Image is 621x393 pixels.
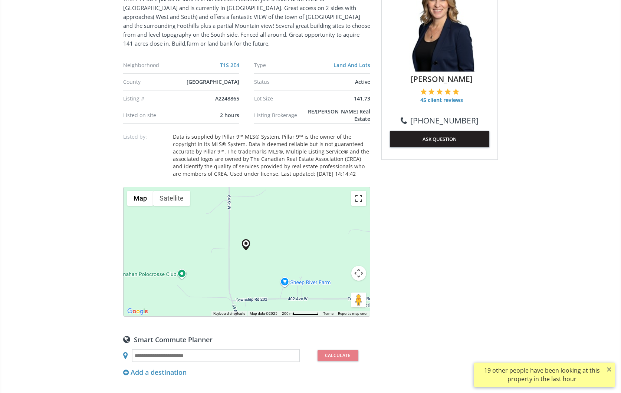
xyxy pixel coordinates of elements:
[254,63,316,68] div: Type
[123,113,185,118] div: Listed on site
[123,335,370,343] div: Smart Commute Planner
[390,131,489,147] button: ASK QUESTION
[254,113,305,118] div: Listing Brokerage
[153,191,190,206] button: Show satellite imagery
[220,112,239,119] span: 2 hours
[254,96,316,101] div: Lot Size
[420,88,427,95] img: 1 of 5 stars
[351,293,366,307] button: Drag Pegman onto the map to open Street View
[280,311,321,316] button: Map Scale: 200 m per 66 pixels
[401,115,479,126] a: [PHONE_NUMBER]
[354,95,370,102] span: 141.73
[323,311,333,316] a: Terms
[394,73,489,85] span: [PERSON_NAME]
[123,63,185,68] div: Neighborhood
[125,307,150,316] img: Google
[250,311,277,316] span: Map data ©2025
[213,311,245,316] button: Keyboard shortcuts
[123,133,168,141] p: Listed by:
[215,95,239,102] span: A2248865
[173,133,370,178] div: Data is supplied by Pillar 9™ MLS® System. Pillar 9™ is the owner of the copyright in its MLS® Sy...
[282,311,293,316] span: 200 m
[351,191,366,206] button: Toggle fullscreen view
[420,96,463,104] span: 45 client reviews
[338,311,368,316] a: Report a map error
[123,368,187,377] div: Add a destination
[478,366,606,383] div: 19 other people have been looking at this property in the last hour
[444,88,451,95] img: 4 of 5 stars
[351,266,366,281] button: Map camera controls
[125,307,150,316] a: Open this area in Google Maps (opens a new window)
[123,96,185,101] div: Listing #
[333,62,370,69] a: Land And Lots
[603,363,615,376] button: ×
[308,108,370,122] span: RE/[PERSON_NAME] Real Estate
[187,78,239,85] span: [GEOGRAPHIC_DATA]
[127,191,153,206] button: Show street map
[436,88,443,95] img: 3 of 5 stars
[355,78,370,85] span: Active
[254,79,316,85] div: Status
[318,350,358,361] button: Calculate
[220,62,239,69] a: T1S 2E4
[428,88,435,95] img: 2 of 5 stars
[123,79,185,85] div: County
[453,88,459,95] img: 5 of 5 stars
